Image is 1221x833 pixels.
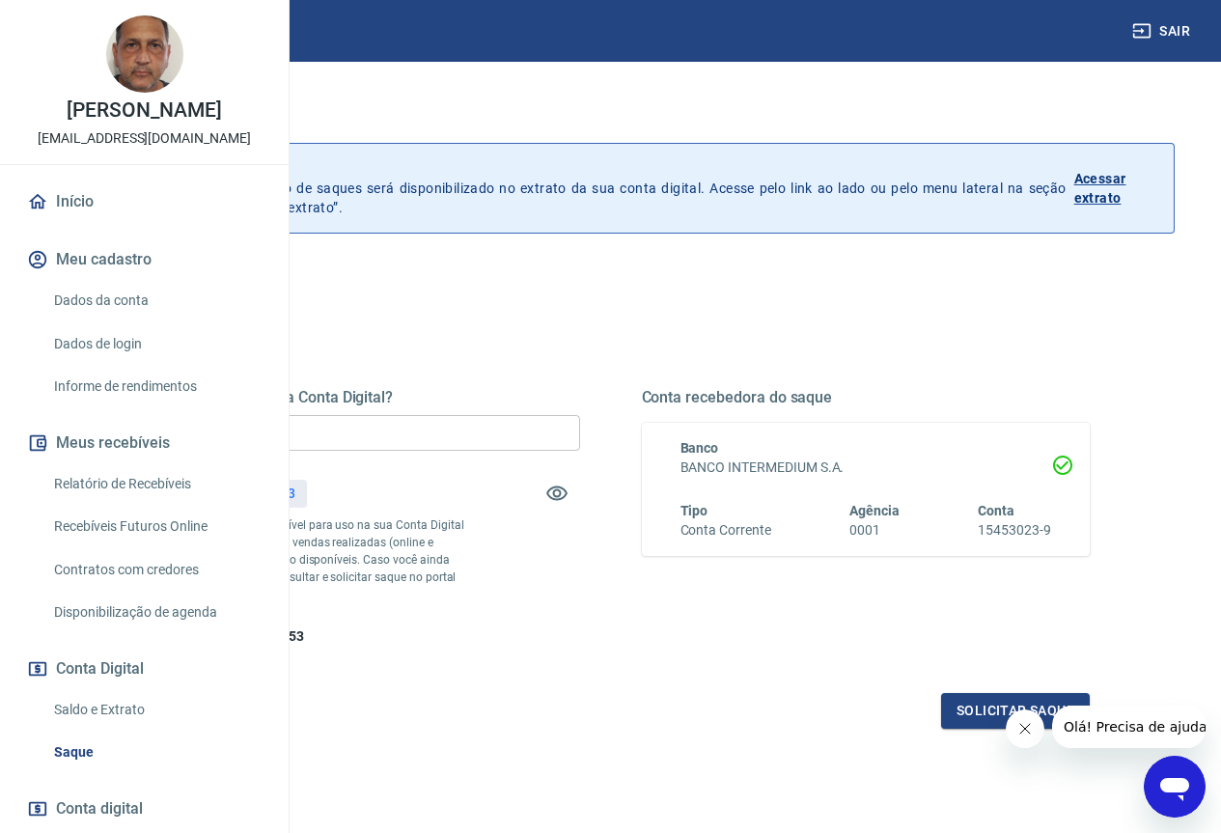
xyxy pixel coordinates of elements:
[243,628,304,644] span: R$ 279,53
[849,503,900,518] span: Agência
[46,507,265,546] a: Recebíveis Futuros Online
[642,388,1091,407] h5: Conta recebedora do saque
[46,100,1175,127] h3: Saque
[23,648,265,690] button: Conta Digital
[38,128,251,149] p: [EMAIL_ADDRESS][DOMAIN_NAME]
[849,520,900,541] h6: 0001
[46,281,265,320] a: Dados da conta
[23,422,265,464] button: Meus recebíveis
[1052,706,1206,748] iframe: Mensagem da empresa
[46,324,265,364] a: Dados de login
[46,733,265,772] a: Saque
[106,15,183,93] img: d7ecd526-7f77-4b2d-870e-9d6f880cfce2.jpeg
[680,520,771,541] h6: Conta Corrente
[46,550,265,590] a: Contratos com credores
[104,159,1067,179] p: Histórico de saques
[46,367,265,406] a: Informe de rendimentos
[1006,709,1044,748] iframe: Fechar mensagem
[941,693,1090,729] button: Solicitar saque
[12,14,162,29] span: Olá! Precisa de ajuda?
[1074,159,1158,217] a: Acessar extrato
[680,440,719,456] span: Banco
[104,159,1067,217] p: A partir de agora, o histórico de saques será disponibilizado no extrato da sua conta digital. Ac...
[46,690,265,730] a: Saldo e Extrato
[131,516,467,603] p: *Corresponde ao saldo disponível para uso na sua Conta Digital Vindi. Incluindo os valores das ve...
[23,238,265,281] button: Meu cadastro
[1144,756,1206,818] iframe: Botão para abrir a janela de mensagens
[46,464,265,504] a: Relatório de Recebíveis
[67,100,221,121] p: [PERSON_NAME]
[23,180,265,223] a: Início
[1128,14,1198,49] button: Sair
[1074,169,1158,208] p: Acessar extrato
[235,484,295,504] p: R$ 279,53
[978,503,1014,518] span: Conta
[680,458,1052,478] h6: BANCO INTERMEDIUM S.A.
[131,388,580,407] h5: Quanto deseja sacar da Conta Digital?
[23,788,265,830] a: Conta digital
[680,503,708,518] span: Tipo
[978,520,1051,541] h6: 15453023-9
[56,795,143,822] span: Conta digital
[46,593,265,632] a: Disponibilização de agenda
